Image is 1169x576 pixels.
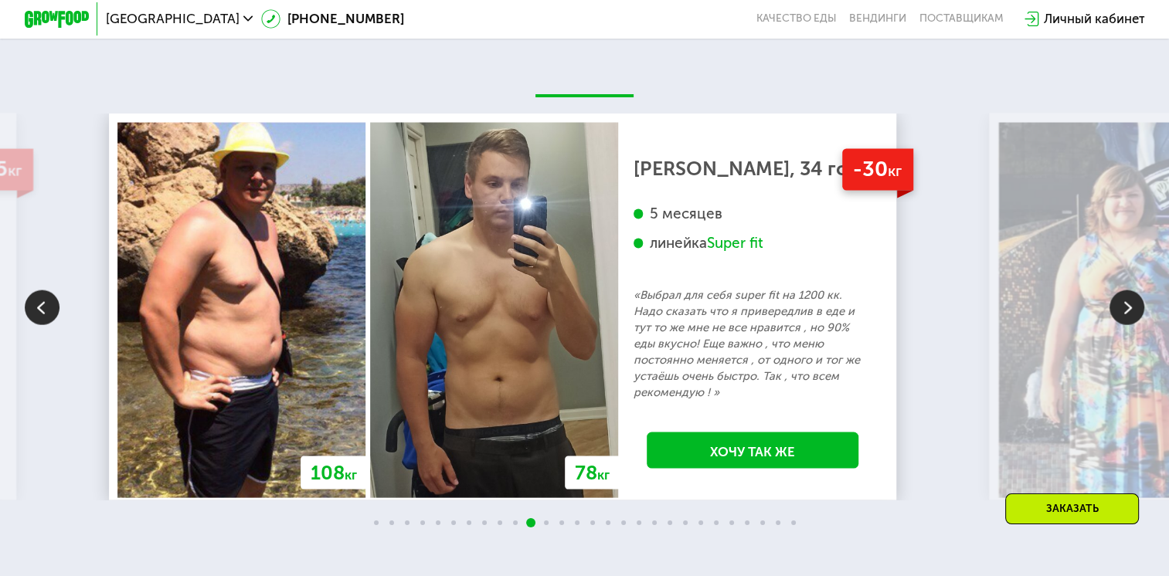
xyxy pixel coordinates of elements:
span: кг [888,161,902,180]
div: поставщикам [919,12,1004,25]
div: 78 [565,456,620,490]
span: кг [345,467,357,483]
div: 5 месяцев [634,205,872,223]
span: кг [597,467,610,483]
p: «Выбрал для себя super fit на 1200 кк. Надо сказать что я привередлив в еде и тут то же мне не вс... [634,287,872,401]
div: Заказать [1005,493,1139,524]
div: -30 [842,149,913,191]
div: Super fit [707,234,763,252]
div: [PERSON_NAME], 34 года [634,161,872,178]
a: [PHONE_NUMBER] [261,9,404,29]
div: Личный кабинет [1043,9,1144,29]
img: Slide right [1110,290,1144,325]
span: кг [8,161,22,180]
span: [GEOGRAPHIC_DATA] [106,12,240,25]
a: Хочу так же [647,432,858,469]
div: линейка [634,234,872,252]
a: Качество еды [756,12,836,25]
div: 108 [301,456,368,490]
a: Вендинги [849,12,906,25]
img: Slide left [25,290,59,325]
